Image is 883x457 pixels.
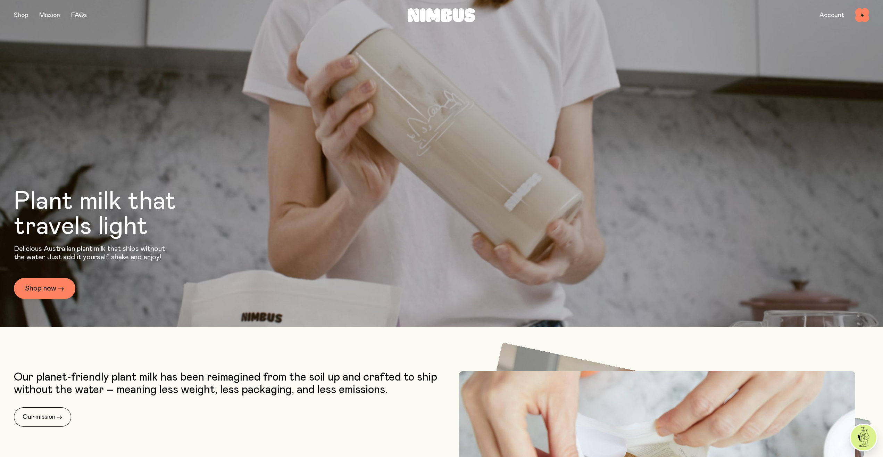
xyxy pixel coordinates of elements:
a: FAQs [71,12,87,18]
a: Account [819,12,844,18]
p: Our planet-friendly plant milk has been reimagined from the soil up and crafted to ship without t... [14,371,438,396]
a: Mission [39,12,60,18]
a: Shop now → [14,278,75,299]
button: 4 [855,8,869,22]
p: Delicious Australian plant milk that ships without the water. Just add it yourself, shake and enjoy! [14,245,169,261]
img: agent [851,425,876,450]
a: Our mission → [14,407,71,427]
h1: Plant milk that travels light [14,189,214,239]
